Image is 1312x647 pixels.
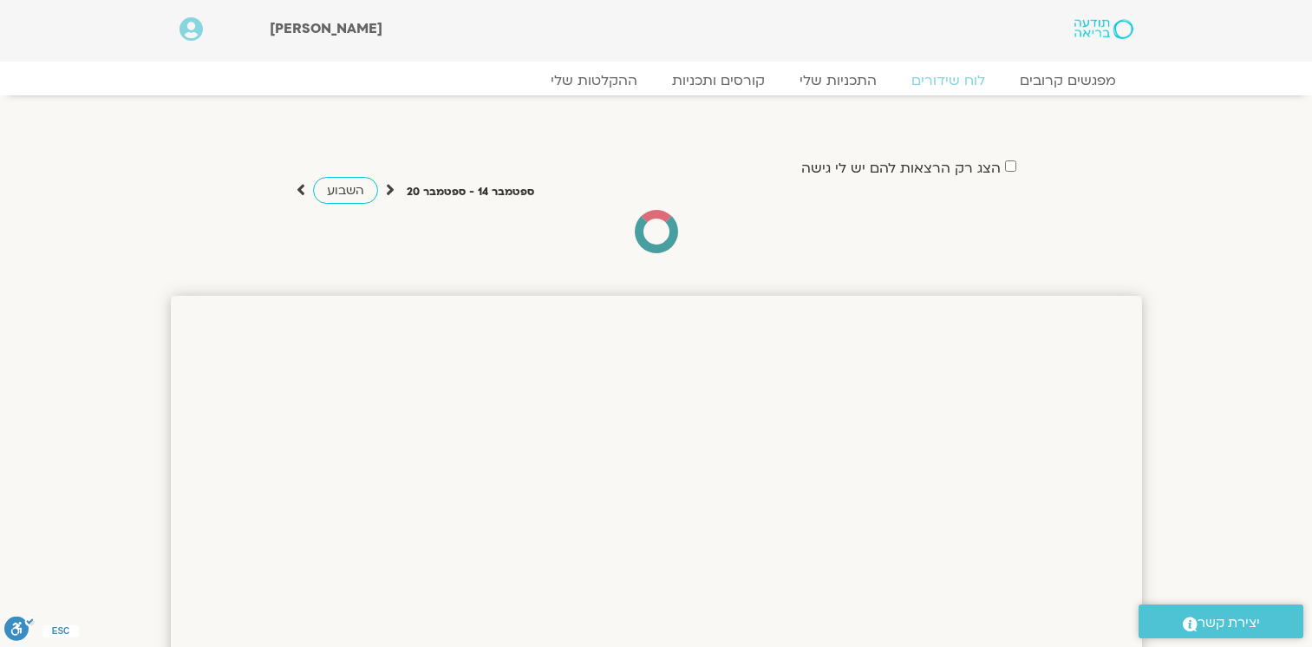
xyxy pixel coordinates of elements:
[1198,611,1260,635] span: יצירת קשר
[782,72,894,89] a: התכניות שלי
[801,160,1001,176] label: הצג רק הרצאות להם יש לי גישה
[655,72,782,89] a: קורסים ותכניות
[894,72,1002,89] a: לוח שידורים
[1002,72,1133,89] a: מפגשים קרובים
[313,177,378,204] a: השבוע
[180,72,1133,89] nav: Menu
[533,72,655,89] a: ההקלטות שלי
[327,182,364,199] span: השבוע
[270,19,382,38] span: [PERSON_NAME]
[407,183,534,201] p: ספטמבר 14 - ספטמבר 20
[1139,605,1303,638] a: יצירת קשר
